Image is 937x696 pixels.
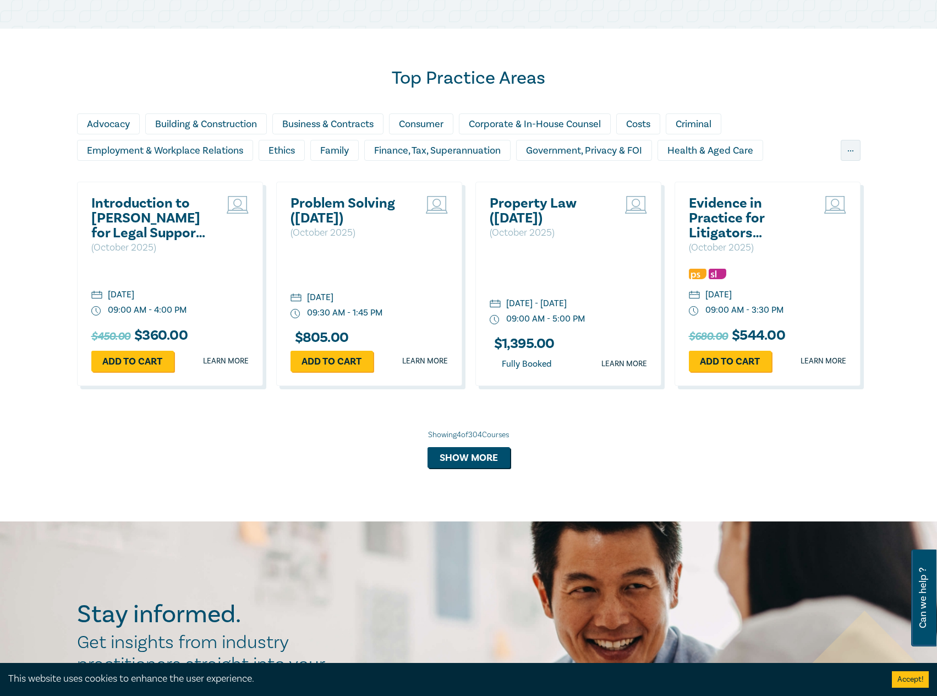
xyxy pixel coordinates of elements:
a: Introduction to [PERSON_NAME] for Legal Support Staff ([DATE]) [91,196,210,241]
div: Criminal [666,113,721,134]
h3: $ 805.00 [291,330,349,345]
div: Corporate & In-House Counsel [459,113,611,134]
button: Accept cookies [892,671,929,688]
img: calendar [689,291,700,301]
img: watch [689,306,699,316]
h2: Top Practice Areas [77,67,861,89]
a: Evidence in Practice for Litigators ([DATE]) [689,196,807,241]
div: [DATE] [108,289,134,301]
h3: $ 1,395.00 [490,336,555,351]
a: Learn more [203,356,249,367]
h3: $ 544.00 [689,328,785,345]
img: Live Stream [824,196,846,214]
div: 09:00 AM - 5:00 PM [506,313,585,325]
h3: $ 360.00 [91,328,188,345]
div: Finance, Tax, Superannuation [364,140,511,161]
div: 09:30 AM - 1:45 PM [307,307,382,319]
img: calendar [91,291,102,301]
button: Show more [428,447,510,468]
img: calendar [291,293,302,303]
p: ( October 2025 ) [490,226,608,240]
img: Professional Skills [689,269,706,279]
div: [DATE] [705,289,732,301]
a: Learn more [801,356,846,367]
div: Insolvency & Restructuring [77,166,213,187]
span: $450.00 [91,328,130,345]
div: Employment & Workplace Relations [77,140,253,161]
div: Building & Construction [145,113,267,134]
div: Family [310,140,359,161]
img: watch [91,306,101,316]
a: Add to cart [291,351,373,372]
img: Live Stream [227,196,249,214]
div: Government, Privacy & FOI [516,140,652,161]
div: ... [841,140,861,161]
img: Substantive Law [709,269,726,279]
img: watch [490,315,500,325]
div: [DATE] - [DATE] [506,297,567,310]
a: Problem Solving ([DATE]) [291,196,409,226]
a: Learn more [402,356,448,367]
a: Add to cart [91,351,174,372]
p: ( October 2025 ) [91,241,210,255]
div: 09:00 AM - 4:00 PM [108,304,187,317]
a: Property Law ([DATE]) [490,196,608,226]
div: Litigation & Dispute Resolution [334,166,488,187]
div: 09:00 AM - 3:30 PM [705,304,783,317]
img: watch [291,309,300,319]
div: Costs [616,113,660,134]
p: ( October 2025 ) [291,226,409,240]
div: Health & Aged Care [657,140,763,161]
img: Live Stream [426,196,448,214]
div: [DATE] [307,291,333,304]
div: This website uses cookies to enhance the user experience. [8,672,875,686]
img: calendar [490,300,501,309]
div: Migration [494,166,555,187]
img: Live Stream [625,196,647,214]
div: Showing 4 of 304 Courses [77,429,861,441]
span: $680.00 [689,328,728,345]
div: Business & Contracts [272,113,383,134]
div: Personal Injury & Medico-Legal [561,166,715,187]
p: ( October 2025 ) [689,241,807,255]
div: Ethics [259,140,305,161]
a: Add to cart [689,351,771,372]
h2: Stay informed. [77,600,337,629]
span: Can we help ? [918,556,928,640]
a: Learn more [601,358,647,369]
div: Fully Booked [490,357,563,372]
div: Consumer [389,113,453,134]
div: Advocacy [77,113,140,134]
div: Intellectual Property [218,166,328,187]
